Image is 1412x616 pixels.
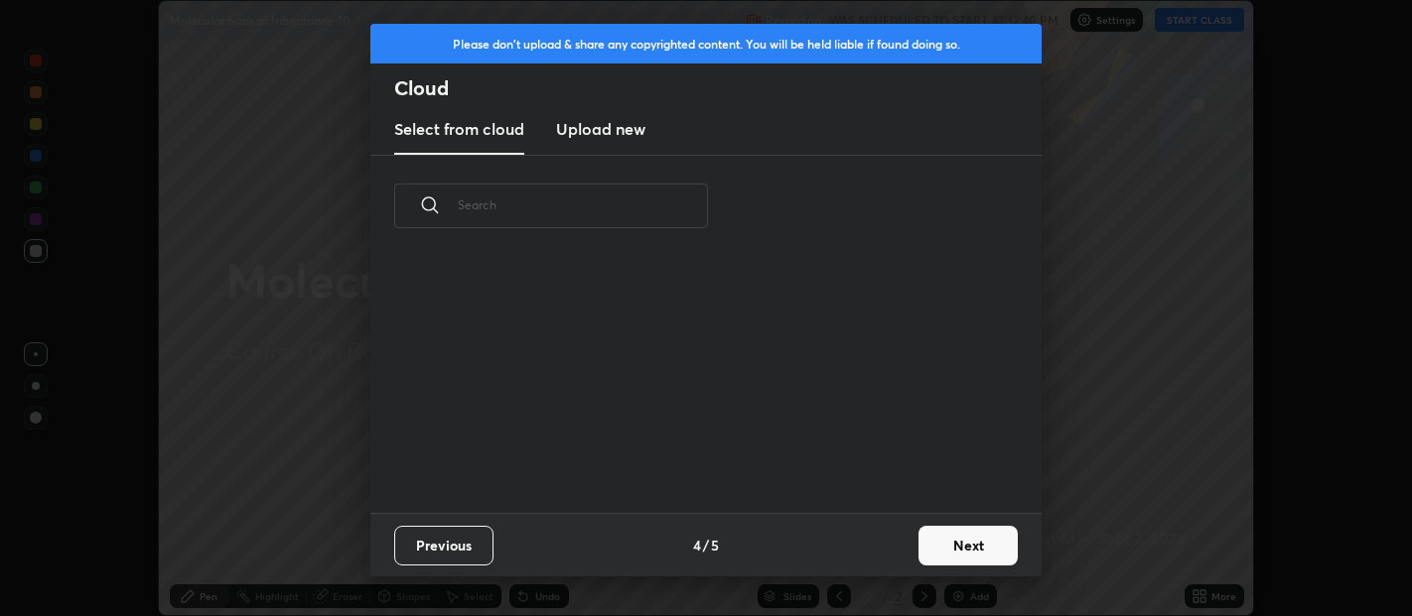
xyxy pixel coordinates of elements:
[703,535,709,555] h4: /
[458,163,708,247] input: Search
[394,117,524,141] h3: Select from cloud
[711,535,719,555] h4: 5
[918,526,1018,565] button: Next
[394,526,494,565] button: Previous
[556,117,645,141] h3: Upload new
[693,535,701,555] h4: 4
[370,24,1042,63] div: Please don't upload & share any copyrighted content. You will be held liable if found doing so.
[394,75,1042,101] h2: Cloud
